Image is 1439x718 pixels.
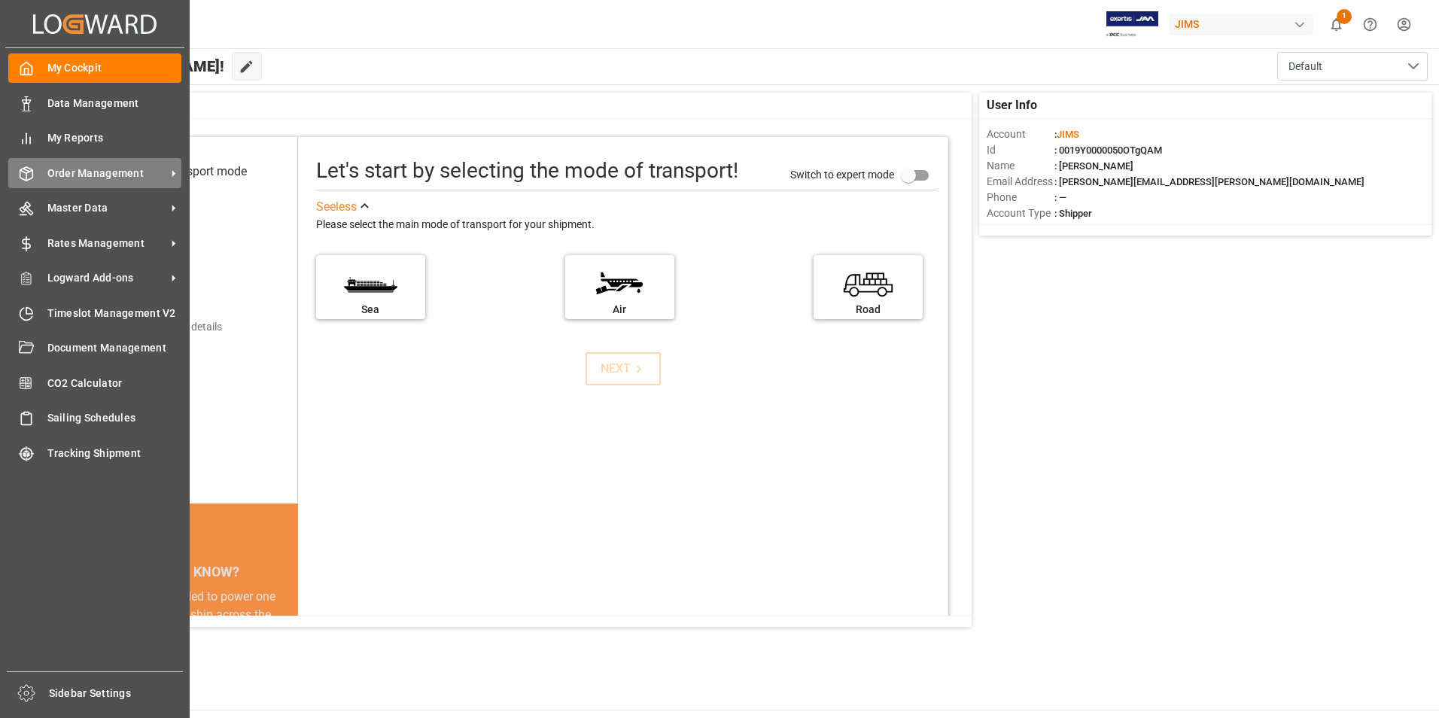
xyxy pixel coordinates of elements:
[47,200,166,216] span: Master Data
[8,368,181,397] a: CO2 Calculator
[47,410,182,426] span: Sailing Schedules
[987,190,1054,205] span: Phone
[47,306,182,321] span: Timeslot Management V2
[1337,9,1352,24] span: 1
[987,174,1054,190] span: Email Address
[1054,129,1079,140] span: :
[47,96,182,111] span: Data Management
[47,446,182,461] span: Tracking Shipment
[1169,10,1319,38] button: JIMS
[8,298,181,327] a: Timeslot Management V2
[1054,145,1162,156] span: : 0019Y0000050OTgQAM
[1169,14,1313,35] div: JIMS
[1319,8,1353,41] button: show 1 new notifications
[1353,8,1387,41] button: Help Center
[128,319,222,335] div: Add shipping details
[1288,59,1322,75] span: Default
[987,158,1054,174] span: Name
[49,686,184,701] span: Sidebar Settings
[987,205,1054,221] span: Account Type
[1057,129,1079,140] span: JIMS
[1054,160,1133,172] span: : [PERSON_NAME]
[8,438,181,467] a: Tracking Shipment
[8,88,181,117] a: Data Management
[8,53,181,83] a: My Cockpit
[1277,52,1428,81] button: open menu
[1054,192,1066,203] span: : —
[790,168,894,180] span: Switch to expert mode
[987,142,1054,158] span: Id
[601,360,646,378] div: NEXT
[821,302,915,318] div: Road
[324,302,418,318] div: Sea
[47,60,182,76] span: My Cockpit
[277,588,298,714] button: next slide / item
[1054,208,1092,219] span: : Shipper
[316,198,357,216] div: See less
[62,52,224,81] span: Hello [PERSON_NAME]!
[47,166,166,181] span: Order Management
[316,216,938,234] div: Please select the main mode of transport for your shipment.
[573,302,667,318] div: Air
[47,236,166,251] span: Rates Management
[47,376,182,391] span: CO2 Calculator
[8,333,181,363] a: Document Management
[47,130,182,146] span: My Reports
[316,155,738,187] div: Let's start by selecting the mode of transport!
[8,123,181,153] a: My Reports
[987,96,1037,114] span: User Info
[8,403,181,433] a: Sailing Schedules
[1054,176,1364,187] span: : [PERSON_NAME][EMAIL_ADDRESS][PERSON_NAME][DOMAIN_NAME]
[47,270,166,286] span: Logward Add-ons
[47,340,182,356] span: Document Management
[586,352,661,385] button: NEXT
[1106,11,1158,38] img: Exertis%20JAM%20-%20Email%20Logo.jpg_1722504956.jpg
[987,126,1054,142] span: Account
